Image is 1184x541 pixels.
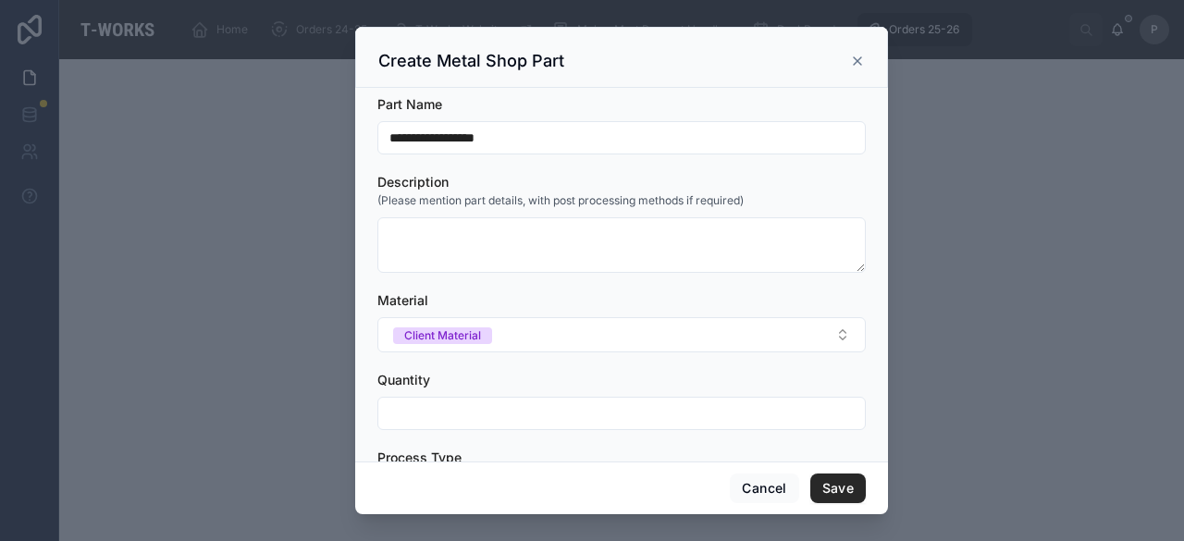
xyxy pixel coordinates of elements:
span: (Please mention part details, with post processing methods if required) [377,193,744,208]
span: Description [377,174,449,190]
div: Client Material [404,327,481,344]
span: Quantity [377,372,430,387]
span: Process Type [377,449,462,465]
span: Material [377,292,428,308]
button: Cancel [730,473,798,503]
button: Select Button [377,317,866,352]
span: Part Name [377,96,442,112]
h3: Create Metal Shop Part [378,50,564,72]
button: Save [810,473,866,503]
